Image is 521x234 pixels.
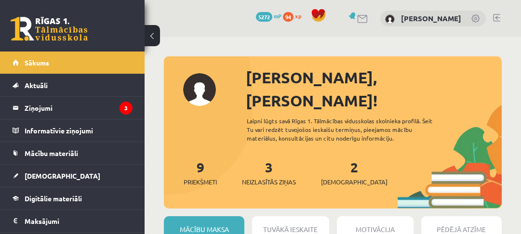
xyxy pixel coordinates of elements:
a: Maksājumi [13,210,133,232]
a: 3Neizlasītās ziņas [242,158,296,187]
a: Ziņojumi3 [13,97,133,119]
a: 5272 mP [256,12,281,20]
legend: Maksājumi [25,210,133,232]
span: [DEMOGRAPHIC_DATA] [25,171,100,180]
a: Aktuāli [13,74,133,96]
a: Mācību materiāli [13,142,133,164]
span: Aktuāli [25,81,48,90]
span: Priekšmeti [184,177,217,187]
div: Laipni lūgts savā Rīgas 1. Tālmācības vidusskolas skolnieka profilā. Šeit Tu vari redzēt tuvojošo... [247,117,450,143]
a: 2[DEMOGRAPHIC_DATA] [321,158,387,187]
a: Rīgas 1. Tālmācības vidusskola [11,17,88,41]
a: [PERSON_NAME] [401,13,461,23]
a: Sākums [13,52,133,74]
span: 94 [283,12,294,22]
span: Mācību materiāli [25,149,78,157]
a: 94 xp [283,12,306,20]
a: 9Priekšmeti [184,158,217,187]
legend: Ziņojumi [25,97,133,119]
span: Neizlasītās ziņas [242,177,296,187]
span: xp [295,12,301,20]
span: [DEMOGRAPHIC_DATA] [321,177,387,187]
span: 5272 [256,12,272,22]
div: [PERSON_NAME], [PERSON_NAME]! [246,66,502,112]
legend: Informatīvie ziņojumi [25,119,133,142]
i: 3 [120,102,133,115]
img: Olesja Jermolajeva [385,14,395,24]
span: Digitālie materiāli [25,194,82,203]
span: mP [274,12,281,20]
a: [DEMOGRAPHIC_DATA] [13,165,133,187]
span: Sākums [25,58,49,67]
a: Informatīvie ziņojumi [13,119,133,142]
a: Digitālie materiāli [13,187,133,209]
